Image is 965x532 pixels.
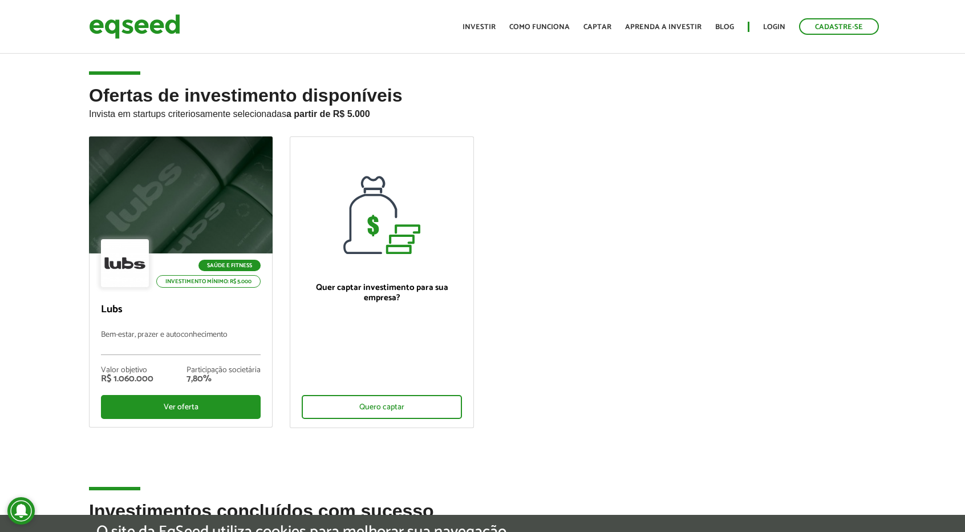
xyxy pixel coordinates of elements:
div: R$ 1.060.000 [101,374,153,384]
div: Ver oferta [101,395,261,419]
strong: a partir de R$ 5.000 [286,109,370,119]
p: Quer captar investimento para sua empresa? [302,283,462,303]
a: Aprenda a investir [625,23,702,31]
p: Lubs [101,304,261,316]
div: 7,80% [186,374,261,384]
p: Invista em startups criteriosamente selecionadas [89,106,876,119]
p: Saúde e Fitness [198,260,261,271]
a: Captar [583,23,611,31]
a: Como funciona [509,23,570,31]
h2: Ofertas de investimento disponíveis [89,86,876,136]
div: Valor objetivo [101,366,153,374]
a: Login [763,23,785,31]
a: Blog [715,23,734,31]
div: Quero captar [302,395,462,419]
a: Cadastre-se [799,18,879,35]
p: Investimento mínimo: R$ 5.000 [156,275,261,288]
a: Investir [463,23,496,31]
p: Bem-estar, prazer e autoconhecimento [101,331,261,355]
img: EqSeed [89,11,180,42]
a: Quer captar investimento para sua empresa? Quero captar [290,136,474,428]
a: Saúde e Fitness Investimento mínimo: R$ 5.000 Lubs Bem-estar, prazer e autoconhecimento Valor obj... [89,136,273,428]
div: Participação societária [186,366,261,374]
